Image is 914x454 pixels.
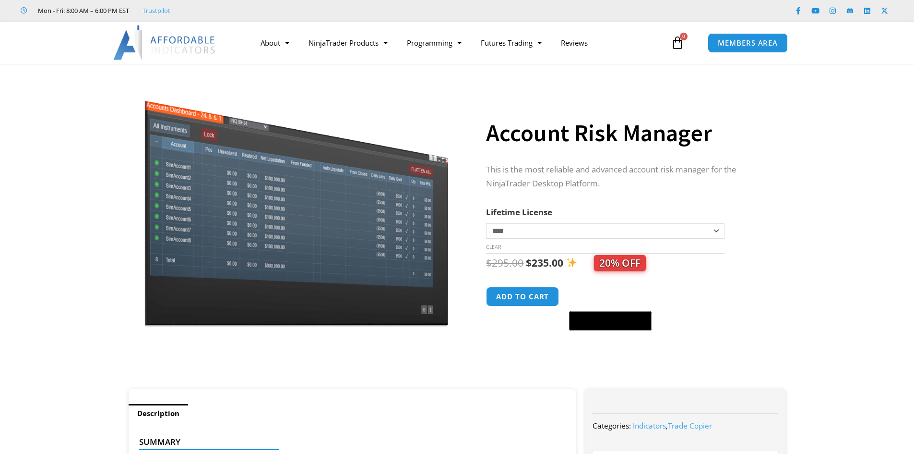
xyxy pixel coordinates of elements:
bdi: 295.00 [486,256,523,270]
span: $ [526,256,532,270]
a: Description [129,404,188,423]
p: This is the most reliable and advanced account risk manager for the NinjaTrader Desktop Platform. [486,163,766,191]
nav: Menu [251,32,668,54]
label: Lifetime License [486,207,552,218]
span: 20% OFF [594,255,646,271]
iframe: Secure express checkout frame [567,285,653,308]
button: Add to cart [486,287,559,307]
a: Clear options [486,244,501,250]
a: 0 [656,29,699,57]
span: 0 [680,33,688,40]
a: About [251,32,299,54]
h1: Account Risk Manager [486,116,766,150]
bdi: 235.00 [526,256,563,270]
span: $ [486,256,492,270]
a: Reviews [551,32,597,54]
a: NinjaTrader Products [299,32,397,54]
h4: Summary [139,437,558,447]
a: Futures Trading [471,32,551,54]
a: Trustpilot [142,5,170,16]
img: LogoAI | Affordable Indicators – NinjaTrader [113,25,216,60]
img: Screenshot 2024-08-26 15462845454 [142,81,451,327]
a: MEMBERS AREA [708,33,788,53]
img: ✨ [567,258,577,268]
span: Mon - Fri: 8:00 AM – 6:00 PM EST [36,5,129,16]
a: Indicators [633,421,666,430]
a: Trade Copier [668,421,712,430]
span: , [633,421,712,430]
button: Buy with GPay [569,311,652,331]
a: Programming [397,32,471,54]
span: MEMBERS AREA [718,39,778,47]
span: Categories: [593,421,631,430]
